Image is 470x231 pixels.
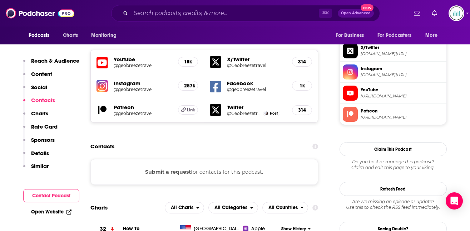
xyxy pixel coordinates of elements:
a: @geobreezetravel [114,111,173,116]
a: @geobreezetravel [114,63,173,68]
div: Open Intercom Messenger [446,192,463,210]
p: Social [31,84,47,91]
span: X/Twitter [361,44,444,51]
a: @geobreezetravel [227,87,286,92]
button: Show profile menu [449,5,464,21]
button: Charts [23,110,48,123]
a: Link [178,105,198,115]
button: open menu [373,29,422,42]
button: open menu [331,29,373,42]
span: For Podcasters [377,30,412,40]
h2: Charts [90,204,108,211]
button: Similar [23,163,49,176]
p: Contacts [31,97,55,104]
button: open menu [165,202,204,213]
button: open menu [208,202,258,213]
button: Contacts [23,97,55,110]
p: Details [31,150,49,157]
span: All Categories [214,205,247,210]
a: Open Website [31,209,71,215]
div: Are we missing an episode or update? Use this to check the RSS feed immediately. [340,199,447,210]
div: Claim and edit this page to your liking. [340,159,447,170]
span: Charts [63,30,78,40]
a: @geobreezetravel [114,87,173,92]
span: instagram.com/geobreezetravel [361,72,444,78]
h5: 18k [184,59,192,65]
button: open menu [420,29,446,42]
input: Search podcasts, credits, & more... [131,8,319,19]
button: Claim This Podcast [340,142,447,156]
button: Details [23,150,49,163]
span: Patreon [361,108,444,114]
span: More [425,30,437,40]
span: For Business [336,30,364,40]
a: Charts [58,29,83,42]
button: Social [23,84,47,97]
span: New [361,4,373,11]
span: Instagram [361,66,444,72]
span: Link [187,107,195,113]
button: Refresh Feed [340,182,447,196]
span: YouTube [361,87,444,93]
h5: 314 [298,59,306,65]
button: Rate Card [23,123,58,136]
span: Host [270,111,278,116]
p: Rate Card [31,123,58,130]
div: for contacts for this podcast. [90,159,318,185]
h2: Categories [208,202,258,213]
img: Podchaser - Follow, Share and Rate Podcasts [6,6,74,20]
h2: Platforms [165,202,204,213]
span: All Countries [268,205,298,210]
button: Content [23,71,52,84]
span: All Charts [171,205,193,210]
a: Show notifications dropdown [411,7,423,19]
p: Reach & Audience [31,57,79,64]
span: Logged in as podglomerate [449,5,464,21]
a: Instagram[DOMAIN_NAME][URL] [343,64,444,80]
button: Submit a request [145,168,191,176]
h5: X/Twitter [227,56,286,63]
h2: Countries [262,202,308,213]
img: iconImage [97,80,108,92]
h5: Youtube [114,56,173,63]
h5: Twitter [227,104,286,111]
button: Contact Podcast [23,189,79,202]
h5: Instagram [114,80,173,87]
a: @Geobreezetravel [227,63,286,68]
button: open menu [24,29,59,42]
span: Monitoring [91,30,117,40]
p: Charts [31,110,48,117]
span: Podcasts [29,30,50,40]
h2: Contacts [90,140,114,153]
a: YouTube[URL][DOMAIN_NAME] [343,86,444,101]
h5: 287k [184,83,192,89]
button: Open AdvancedNew [338,9,374,18]
span: Open Advanced [341,11,371,15]
p: Similar [31,163,49,169]
button: Sponsors [23,136,55,150]
a: Show notifications dropdown [429,7,440,19]
span: ⌘ K [319,9,332,18]
h5: Facebook [227,80,286,87]
button: open menu [262,202,308,213]
h5: 314 [298,107,306,113]
span: Do you host or manage this podcast? [340,159,447,165]
img: Julia Menez [264,111,268,115]
a: Patreon[URL][DOMAIN_NAME] [343,107,444,122]
a: @Geobreezetravel [227,111,261,116]
p: Content [31,71,52,77]
button: Reach & Audience [23,57,79,71]
p: Sponsors [31,136,55,143]
span: twitter.com/Geobreezetravel [361,51,444,57]
span: https://www.youtube.com/@geobreezetravel [361,93,444,99]
img: User Profile [449,5,464,21]
div: Search podcasts, credits, & more... [111,5,380,21]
